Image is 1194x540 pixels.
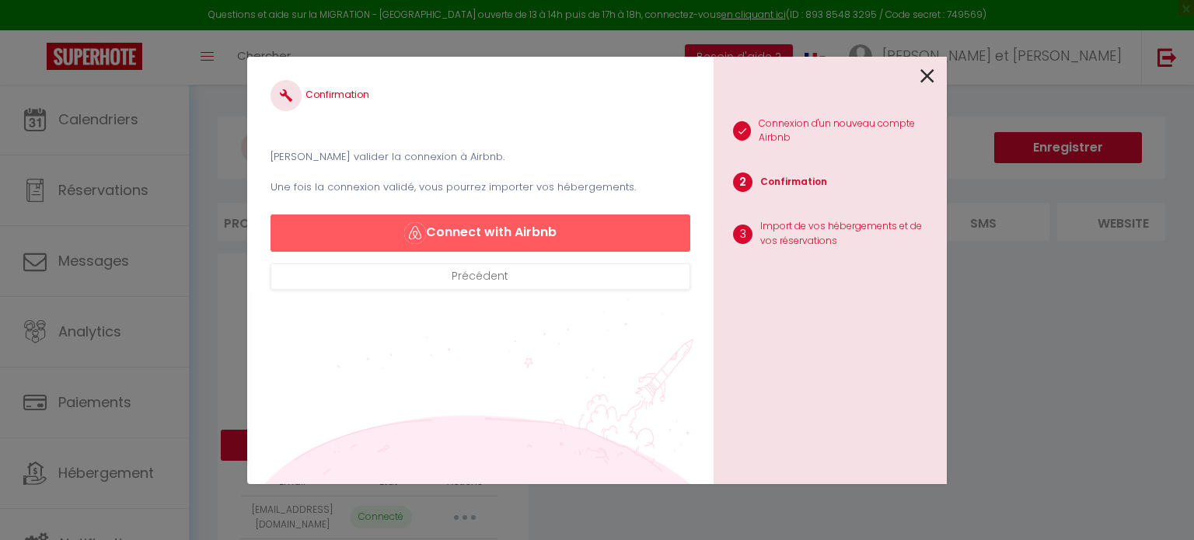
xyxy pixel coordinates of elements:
[271,80,690,111] h4: Confirmation
[271,149,690,165] p: [PERSON_NAME] valider la connexion à Airbnb.
[759,117,934,146] p: Connexion d'un nouveau compte Airbnb
[733,225,752,244] span: 3
[271,179,690,195] p: Une fois la connexion validé, vous pourrez importer vos hébergements.
[271,263,690,290] button: Précédent
[271,214,690,252] button: Connect with Airbnb
[760,175,827,190] p: Confirmation
[760,219,934,249] p: Import de vos hébergements et de vos réservations
[733,172,752,192] span: 2
[1129,475,1194,540] iframe: LiveChat chat widget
